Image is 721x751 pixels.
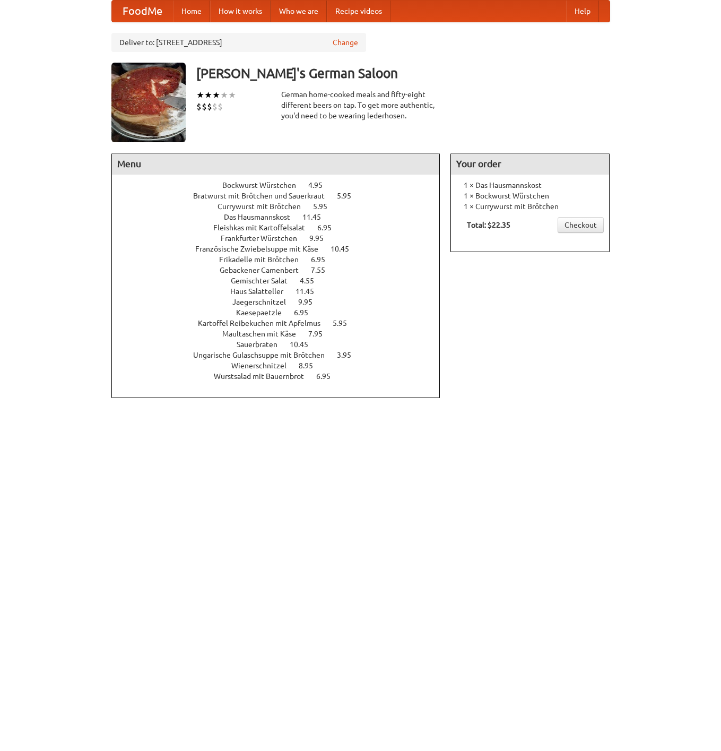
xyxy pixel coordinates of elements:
a: Bratwurst mit Brötchen und Sauerkraut 5.95 [193,192,371,200]
li: $ [202,101,207,113]
a: Checkout [558,217,604,233]
a: Change [333,37,358,48]
div: German home-cooked meals and fifty-eight different beers on tap. To get more authentic, you'd nee... [281,89,440,121]
span: 10.45 [331,245,360,253]
span: 4.55 [300,277,325,285]
a: How it works [210,1,271,22]
li: 1 × Das Hausmannskost [456,180,604,191]
a: FoodMe [112,1,173,22]
span: 9.95 [298,298,323,306]
span: 5.95 [337,192,362,200]
li: $ [212,101,218,113]
li: ★ [196,89,204,101]
span: 9.95 [309,234,334,243]
h4: Your order [451,153,609,175]
li: ★ [212,89,220,101]
span: 8.95 [299,361,324,370]
a: Kaesepaetzle 6.95 [236,308,328,317]
a: Haus Salatteller 11.45 [230,287,334,296]
span: 4.95 [308,181,333,189]
span: Kartoffel Reibekuchen mit Apfelmus [198,319,331,327]
a: Home [173,1,210,22]
span: Wienerschnitzel [231,361,297,370]
li: $ [196,101,202,113]
span: 6.95 [294,308,319,317]
img: angular.jpg [111,63,186,142]
span: 3.95 [337,351,362,359]
li: ★ [220,89,228,101]
span: 7.95 [308,330,333,338]
span: Französische Zwiebelsuppe mit Käse [195,245,329,253]
h3: [PERSON_NAME]'s German Saloon [196,63,610,84]
a: Gemischter Salat 4.55 [231,277,334,285]
span: Jaegerschnitzel [232,298,297,306]
span: Das Hausmannskost [224,213,301,221]
span: Fleishkas mit Kartoffelsalat [213,223,316,232]
a: Wurstsalad mit Bauernbrot 6.95 [214,372,350,381]
span: 5.95 [313,202,338,211]
li: 1 × Currywurst mit Brötchen [456,201,604,212]
span: Bratwurst mit Brötchen und Sauerkraut [193,192,335,200]
h4: Menu [112,153,440,175]
li: 1 × Bockwurst Würstchen [456,191,604,201]
li: ★ [228,89,236,101]
a: Currywurst mit Brötchen 5.95 [218,202,347,211]
span: Frankfurter Würstchen [221,234,308,243]
span: 6.95 [311,255,336,264]
span: Currywurst mit Brötchen [218,202,311,211]
span: Gebackener Camenbert [220,266,309,274]
span: Bockwurst Würstchen [222,181,307,189]
a: Frankfurter Würstchen 9.95 [221,234,343,243]
b: Total: $22.35 [467,221,510,229]
span: 11.45 [296,287,325,296]
span: Frikadelle mit Brötchen [219,255,309,264]
a: Ungarische Gulaschsuppe mit Brötchen 3.95 [193,351,371,359]
span: 6.95 [317,223,342,232]
a: Who we are [271,1,327,22]
a: Gebackener Camenbert 7.55 [220,266,345,274]
a: Sauerbraten 10.45 [237,340,328,349]
a: Das Hausmannskost 11.45 [224,213,341,221]
span: 11.45 [302,213,332,221]
a: Help [566,1,599,22]
a: Fleishkas mit Kartoffelsalat 6.95 [213,223,351,232]
span: Sauerbraten [237,340,288,349]
span: Kaesepaetzle [236,308,292,317]
a: Jaegerschnitzel 9.95 [232,298,332,306]
a: Bockwurst Würstchen 4.95 [222,181,342,189]
li: $ [207,101,212,113]
a: Maultaschen mit Käse 7.95 [222,330,342,338]
a: Frikadelle mit Brötchen 6.95 [219,255,345,264]
a: Kartoffel Reibekuchen mit Apfelmus 5.95 [198,319,367,327]
span: Ungarische Gulaschsuppe mit Brötchen [193,351,335,359]
div: Deliver to: [STREET_ADDRESS] [111,33,366,52]
a: Französische Zwiebelsuppe mit Käse 10.45 [195,245,369,253]
span: 10.45 [290,340,319,349]
li: $ [218,101,223,113]
li: ★ [204,89,212,101]
a: Wienerschnitzel 8.95 [231,361,333,370]
span: Haus Salatteller [230,287,294,296]
span: 5.95 [333,319,358,327]
span: Maultaschen mit Käse [222,330,307,338]
a: Recipe videos [327,1,390,22]
span: 6.95 [316,372,341,381]
span: 7.55 [311,266,336,274]
span: Wurstsalad mit Bauernbrot [214,372,315,381]
span: Gemischter Salat [231,277,298,285]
